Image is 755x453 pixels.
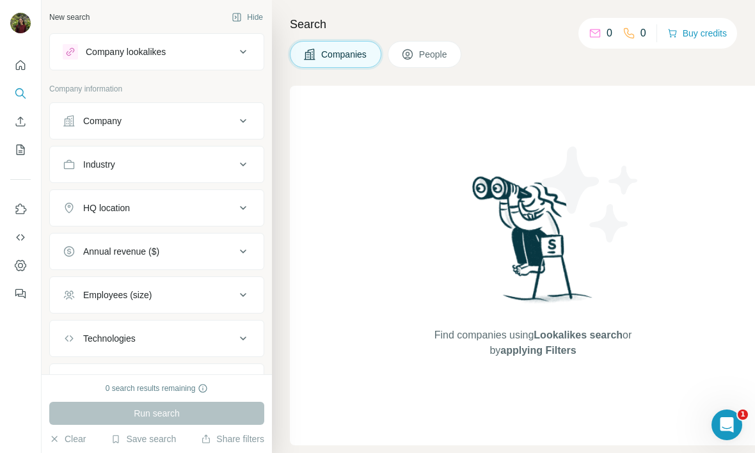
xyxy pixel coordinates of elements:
[431,328,635,358] span: Find companies using or by
[50,367,264,397] button: Keywords
[711,409,742,440] iframe: Intercom live chat
[10,82,31,105] button: Search
[50,193,264,223] button: HQ location
[10,54,31,77] button: Quick start
[86,45,166,58] div: Company lookalikes
[83,332,136,345] div: Technologies
[83,289,152,301] div: Employees (size)
[607,26,612,41] p: 0
[10,282,31,305] button: Feedback
[534,330,623,340] span: Lookalikes search
[290,15,740,33] h4: Search
[419,48,449,61] span: People
[83,115,122,127] div: Company
[50,106,264,136] button: Company
[223,8,272,27] button: Hide
[321,48,368,61] span: Companies
[738,409,748,420] span: 1
[10,226,31,249] button: Use Surfe API
[201,433,264,445] button: Share filters
[10,110,31,133] button: Enrich CSV
[49,12,90,23] div: New search
[10,198,31,221] button: Use Surfe on LinkedIn
[533,137,648,252] img: Surfe Illustration - Stars
[111,433,176,445] button: Save search
[83,158,115,171] div: Industry
[83,245,159,258] div: Annual revenue ($)
[667,24,727,42] button: Buy credits
[640,26,646,41] p: 0
[500,345,576,356] span: applying Filters
[10,13,31,33] img: Avatar
[10,138,31,161] button: My lists
[50,236,264,267] button: Annual revenue ($)
[106,383,209,394] div: 0 search results remaining
[49,433,86,445] button: Clear
[50,36,264,67] button: Company lookalikes
[466,173,600,315] img: Surfe Illustration - Woman searching with binoculars
[50,149,264,180] button: Industry
[50,280,264,310] button: Employees (size)
[50,323,264,354] button: Technologies
[10,254,31,277] button: Dashboard
[49,83,264,95] p: Company information
[83,202,130,214] div: HQ location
